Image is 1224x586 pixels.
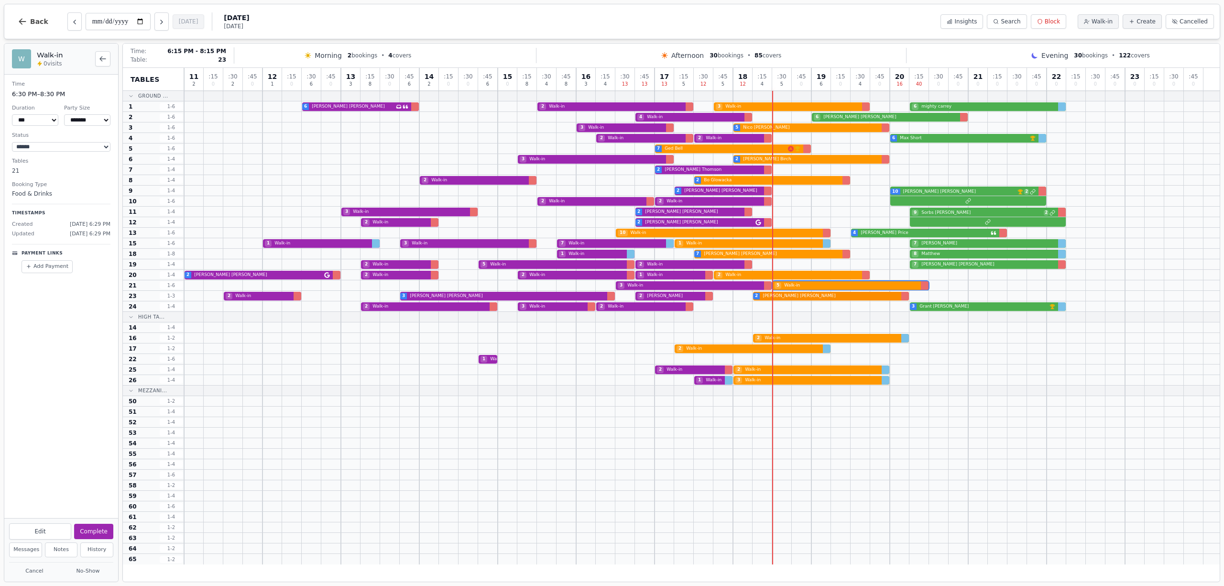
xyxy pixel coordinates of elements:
span: 6 [814,114,820,121]
span: 1 - 4 [160,155,183,163]
span: 6 [310,82,313,87]
span: [PERSON_NAME] [PERSON_NAME] [821,114,957,121]
span: 1 [271,82,273,87]
span: 6:15 PM - 8:15 PM [167,47,226,55]
span: 6 [408,82,411,87]
span: 20 [129,271,137,279]
span: 2 [520,272,526,278]
button: Complete [74,524,113,539]
span: 0 [800,82,803,87]
span: Walk-in [586,124,663,131]
span: 0 [878,82,881,87]
span: : 45 [248,74,257,79]
span: Morning [315,51,342,60]
span: 6 [129,155,132,163]
span: 14 [425,73,434,80]
span: 1 - 4 [160,166,183,173]
span: 8 [565,82,568,87]
span: : 30 [1091,74,1100,79]
button: [DATE] [173,14,205,29]
span: : 45 [1189,74,1198,79]
span: Walk-in [547,198,644,205]
span: Max Short [898,135,1029,142]
span: Walk-in [629,230,820,236]
p: Timestamps [12,210,110,217]
dd: Food & Drinks [12,189,110,198]
span: covers [388,52,411,59]
span: 3 [343,209,350,215]
span: 30 [1074,52,1082,59]
span: 19 [129,261,137,268]
span: 2 [657,166,660,173]
span: 2 [539,198,546,205]
span: 2 [348,52,351,59]
span: 7 [129,166,132,174]
span: : 30 [463,74,472,79]
span: 1 - 6 [160,145,183,152]
span: : 15 [208,74,218,79]
span: 5 [780,82,783,87]
span: 1 [559,251,566,257]
span: : 45 [1110,74,1119,79]
span: 2 [363,261,370,268]
span: 0 [1074,82,1077,87]
span: Block [1045,18,1060,25]
span: Table: [131,56,147,64]
button: Insights [940,14,983,29]
span: 0 visits [44,60,62,67]
span: 85 [754,52,763,59]
span: 1 - 4 [160,261,183,268]
span: 2 [637,261,644,268]
span: 2 [696,135,703,142]
span: : 15 [287,74,296,79]
span: : 15 [914,74,923,79]
span: 2 [231,82,234,87]
span: : 15 [836,74,845,79]
button: Back to bookings list [95,51,110,66]
span: 12 [129,219,137,226]
span: : 30 [620,74,629,79]
span: 2 [186,272,189,278]
svg: Google booking [755,220,761,225]
span: 2 [637,219,640,226]
span: 19 [817,73,826,80]
span: [DATE] [224,13,249,22]
span: 13 [346,73,355,80]
button: Edit [9,523,71,540]
span: Bo Glowacka [702,177,840,184]
span: : 45 [718,74,727,79]
span: 3 [129,124,132,132]
span: 6 [486,82,489,87]
span: : 30 [385,74,394,79]
span: 5 [129,145,132,153]
span: 10 [129,198,137,205]
span: 30 [710,52,718,59]
span: 40 [916,82,922,87]
dt: Tables [12,157,110,166]
span: Walk-in [704,135,761,142]
span: Walk-in [527,272,624,278]
span: [PERSON_NAME] [PERSON_NAME] [643,209,742,215]
span: Walk-in [665,198,761,205]
span: 2 [363,272,370,278]
span: Walk-in [429,177,526,184]
span: 0 [1035,82,1038,87]
dt: Duration [12,104,58,112]
span: 2 [422,177,428,184]
span: 3 [402,240,409,247]
button: Messages [9,542,42,557]
span: 11 [189,73,198,80]
span: [PERSON_NAME] [919,240,1055,247]
button: Back [10,10,56,33]
h2: Walk-in [37,50,89,60]
span: Back [30,18,48,25]
span: 18 [129,250,137,258]
span: Afternoon [671,51,704,60]
span: Walk-in [567,251,624,257]
span: 4 [761,82,764,87]
span: Walk-in [371,219,428,226]
span: 13 [129,229,137,237]
span: : 15 [444,74,453,79]
span: [DATE] 6:29 PM [70,230,110,238]
span: 0 [388,82,391,87]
